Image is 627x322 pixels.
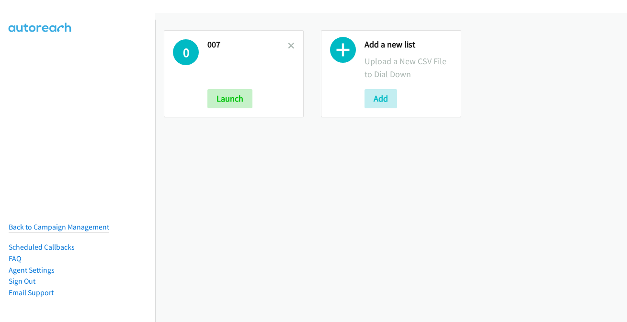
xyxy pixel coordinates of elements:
a: Sign Out [9,276,35,286]
p: Upload a New CSV File to Dial Down [365,55,452,80]
a: Back to Campaign Management [9,222,109,231]
h2: Add a new list [365,39,452,50]
button: Launch [207,89,252,108]
h2: 007 [207,39,288,50]
a: Email Support [9,288,54,297]
button: Add [365,89,397,108]
a: FAQ [9,254,21,263]
a: Agent Settings [9,265,55,275]
h1: 0 [173,39,199,65]
a: Scheduled Callbacks [9,242,75,252]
